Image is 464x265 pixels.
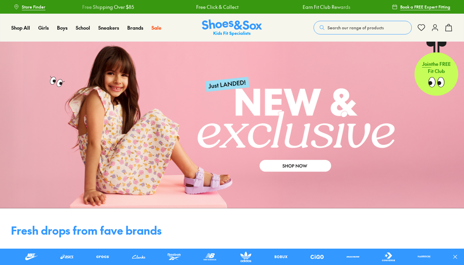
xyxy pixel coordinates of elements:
a: Sale [151,24,161,31]
a: Earn Fit Club Rewards [302,3,350,11]
a: Free Click & Collect [196,3,238,11]
a: Boys [57,24,68,31]
span: Join [422,60,431,67]
span: Store Finder [22,4,45,10]
span: Search our range of products [328,25,384,31]
a: Shop All [11,24,30,31]
a: Girls [38,24,49,31]
a: Free Shipping Over $85 [82,3,134,11]
a: School [76,24,90,31]
a: Shoes & Sox [202,19,262,36]
a: Jointhe FREE Fit Club [415,41,458,96]
p: the FREE Fit Club [415,55,458,80]
img: SNS_Logo_Responsive.svg [202,19,262,36]
a: Store Finder [14,1,45,13]
button: Search our range of products [314,21,412,34]
a: Book a FREE Expert Fitting [392,1,450,13]
span: Book a FREE Expert Fitting [400,4,450,10]
a: Brands [127,24,143,31]
a: Sneakers [98,24,119,31]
